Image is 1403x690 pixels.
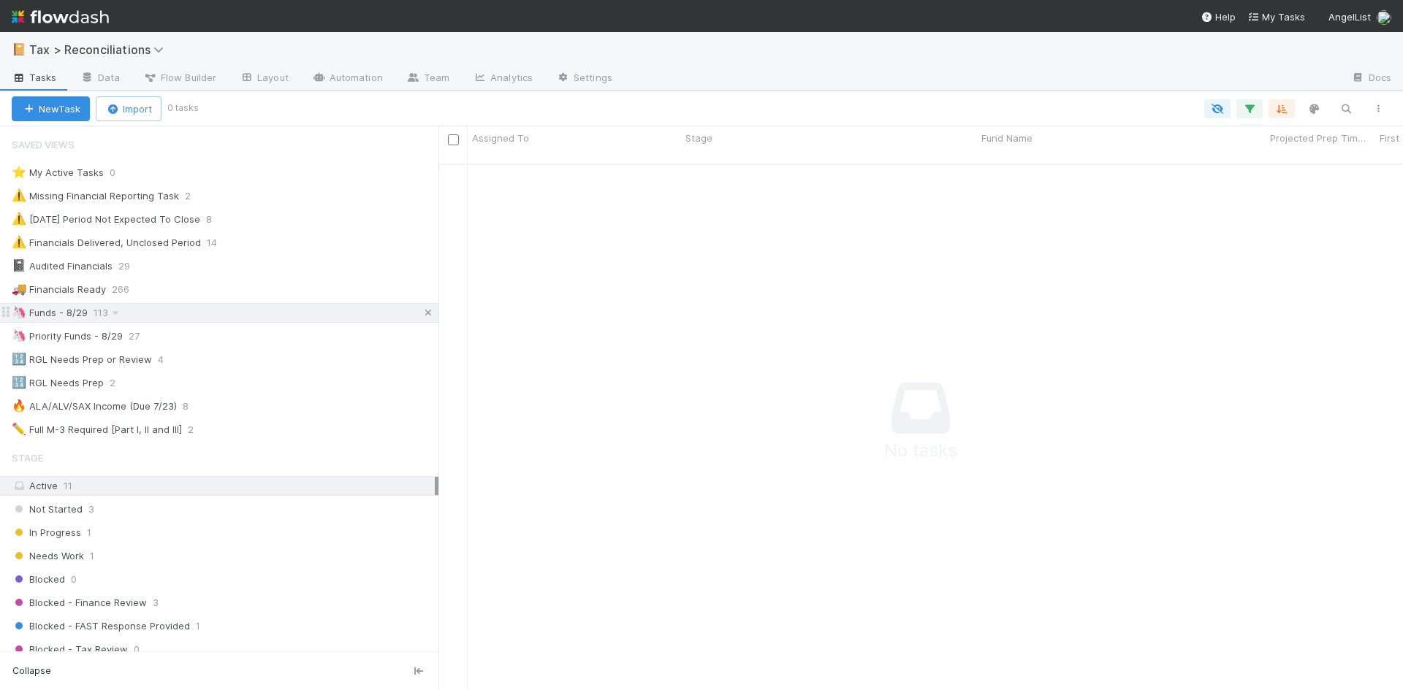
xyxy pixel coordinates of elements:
span: 3 [153,594,159,612]
span: Blocked - Finance Review [12,594,147,612]
span: 1 [87,524,91,542]
span: 0 [71,570,77,589]
div: [DATE] Period Not Expected To Close [12,210,200,229]
span: 🦄 [12,329,26,342]
span: Fund Name [981,131,1033,145]
input: Toggle All Rows Selected [448,134,459,145]
span: My Tasks [1247,11,1305,23]
span: AngelList [1328,11,1371,23]
span: Flow Builder [143,70,216,85]
div: Financials Delivered, Unclosed Period [12,234,201,252]
span: 🔢 [12,376,26,388]
div: Funds - 8/29 [12,304,88,322]
a: Docs [1339,67,1403,91]
div: Active [12,477,435,495]
span: ⚠️ [12,189,26,202]
span: 3 [88,500,94,518]
span: 🚚 [12,283,26,295]
a: Settings [544,67,624,91]
img: avatar_e41e7ae5-e7d9-4d8d-9f56-31b0d7a2f4fd.png [1377,10,1391,25]
div: Full M-3 Required [Part I, II and III] [12,421,182,439]
span: 4 [158,350,178,369]
span: 🦄 [12,306,26,318]
div: RGL Needs Prep [12,374,104,392]
a: Flow Builder [132,67,228,91]
div: Priority Funds - 8/29 [12,327,123,345]
button: NewTask [12,96,90,121]
span: Assigned To [472,131,529,145]
span: Stage [685,131,712,145]
div: Audited Financials [12,257,113,275]
small: 0 tasks [167,101,199,115]
span: 14 [207,234,232,252]
span: ⭐ [12,166,26,178]
span: 📔 [12,43,26,55]
span: 1 [196,617,200,635]
img: logo-inverted-e16ddd16eac7371096b0.svg [12,4,109,29]
div: ALA/ALV/SAX Income (Due 7/23) [12,397,177,415]
span: Not Started [12,500,83,518]
span: 0 [110,164,130,182]
span: Tax > Reconciliations [29,42,171,57]
span: 🔥 [12,399,26,412]
span: ⚠️ [12,212,26,225]
span: Needs Work [12,547,84,565]
span: Tasks [12,70,57,85]
span: 1 [90,547,94,565]
span: In Progress [12,524,81,542]
a: Layout [228,67,300,91]
span: Collapse [12,664,51,678]
div: My Active Tasks [12,164,104,182]
div: Financials Ready [12,280,106,299]
span: Blocked - Tax Review [12,640,128,659]
button: Import [96,96,161,121]
span: 29 [118,257,145,275]
span: 0 [134,640,140,659]
a: Team [395,67,461,91]
span: 266 [112,280,144,299]
span: Saved Views [12,130,75,159]
span: 2 [188,421,208,439]
span: 8 [183,397,203,415]
span: ✏️ [12,423,26,435]
span: 🔢 [12,353,26,365]
span: 8 [206,210,227,229]
span: Blocked - FAST Response Provided [12,617,190,635]
span: 2 [185,187,205,205]
span: Stage [12,443,43,472]
span: Projected Prep Time (Minutes) [1270,131,1372,145]
span: Blocked [12,570,65,589]
div: Help [1201,9,1236,24]
a: Automation [300,67,395,91]
span: 2 [110,374,130,392]
div: Missing Financial Reporting Task [12,187,179,205]
span: 27 [129,327,154,345]
div: RGL Needs Prep or Review [12,350,152,369]
a: Data [69,67,132,91]
a: Analytics [461,67,544,91]
a: My Tasks [1247,9,1305,24]
span: 113 [94,304,123,322]
span: ⚠️ [12,236,26,248]
span: 11 [64,480,72,491]
span: 📓 [12,259,26,272]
